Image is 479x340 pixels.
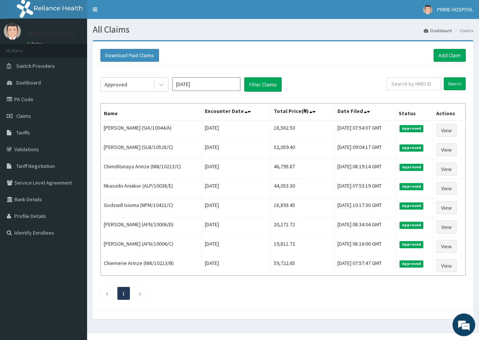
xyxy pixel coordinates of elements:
[16,79,41,86] span: Dashboard
[436,201,457,214] a: View
[334,179,396,198] td: [DATE] 07:53:19 GMT
[387,77,441,90] input: Search by HMO ID
[399,222,423,229] span: Approved
[334,103,396,121] th: Date Filed
[399,164,423,171] span: Approved
[4,23,21,40] img: User Image
[244,77,282,92] button: Filter Claims
[27,41,45,47] a: Online
[436,163,457,175] a: View
[16,163,55,169] span: Tariff Negotiation
[4,207,144,233] textarea: Type your message and hit 'Enter'
[436,221,457,233] a: View
[270,160,334,179] td: 46,795.87
[124,4,142,22] div: Minimize live chat window
[334,198,396,218] td: [DATE] 10:17:30 GMT
[93,25,473,34] h1: All Claims
[334,121,396,140] td: [DATE] 07:54:07 GMT
[202,121,271,140] td: [DATE]
[399,260,423,267] span: Approved
[436,143,457,156] a: View
[16,113,31,119] span: Claims
[39,42,127,52] div: Chat with us now
[122,290,125,297] a: Page 1 is your current page
[101,121,202,140] td: [PERSON_NAME] (SIA/10044/A)
[101,140,202,160] td: [PERSON_NAME] (SLB/10528/C)
[270,140,334,160] td: 52,059.40
[437,6,473,13] span: PRIME HOSPITAL
[105,81,127,88] div: Approved
[101,256,202,276] td: Chiemerie Arinze (NNI/10213/B)
[399,202,423,209] span: Approved
[16,63,55,69] span: Switch Providers
[202,140,271,160] td: [DATE]
[270,218,334,237] td: 20,171.72
[396,103,433,121] th: Status
[202,256,271,276] td: [DATE]
[202,179,271,198] td: [DATE]
[399,241,423,248] span: Approved
[399,183,423,190] span: Approved
[27,31,75,38] p: PRIME HOSPITAL
[270,179,334,198] td: 44,053.30
[44,96,105,172] span: We're online!
[270,237,334,256] td: 19,811.72
[434,49,466,62] a: Add Claim
[139,290,142,297] a: Next page
[444,77,466,90] input: Search
[202,218,271,237] td: [DATE]
[101,103,202,121] th: Name
[101,198,202,218] td: Godswill Isioma (NPM/10421/C)
[172,77,240,91] input: Select Month and Year
[14,38,31,57] img: d_794563401_company_1708531726252_794563401
[436,182,457,195] a: View
[100,49,159,62] button: Download Paid Claims
[270,256,334,276] td: 59,722.65
[334,218,396,237] td: [DATE] 08:34:04 GMT
[270,103,334,121] th: Total Price(₦)
[399,144,423,151] span: Approved
[424,27,452,34] a: Dashboard
[101,237,202,256] td: [PERSON_NAME] (AFN/10006/C)
[16,129,30,136] span: Tariffs
[334,256,396,276] td: [DATE] 07:57:47 GMT
[334,160,396,179] td: [DATE] 08:19:14 GMT
[101,218,202,237] td: [PERSON_NAME] (AFN/10006/D)
[202,103,271,121] th: Encounter Date
[436,124,457,137] a: View
[202,198,271,218] td: [DATE]
[270,198,334,218] td: 18,893.45
[105,290,109,297] a: Previous page
[334,237,396,256] td: [DATE] 08:16:00 GMT
[270,121,334,140] td: 18,562.50
[433,103,466,121] th: Actions
[452,27,473,34] li: Claims
[202,237,271,256] td: [DATE]
[436,259,457,272] a: View
[101,160,202,179] td: Chimditunaya Arinze (NNI/10213/C)
[202,160,271,179] td: [DATE]
[399,125,423,132] span: Approved
[334,140,396,160] td: [DATE] 09:04:17 GMT
[101,179,202,198] td: Nkasiobi Aniakor (ALP/10038/E)
[423,5,432,14] img: User Image
[436,240,457,253] a: View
